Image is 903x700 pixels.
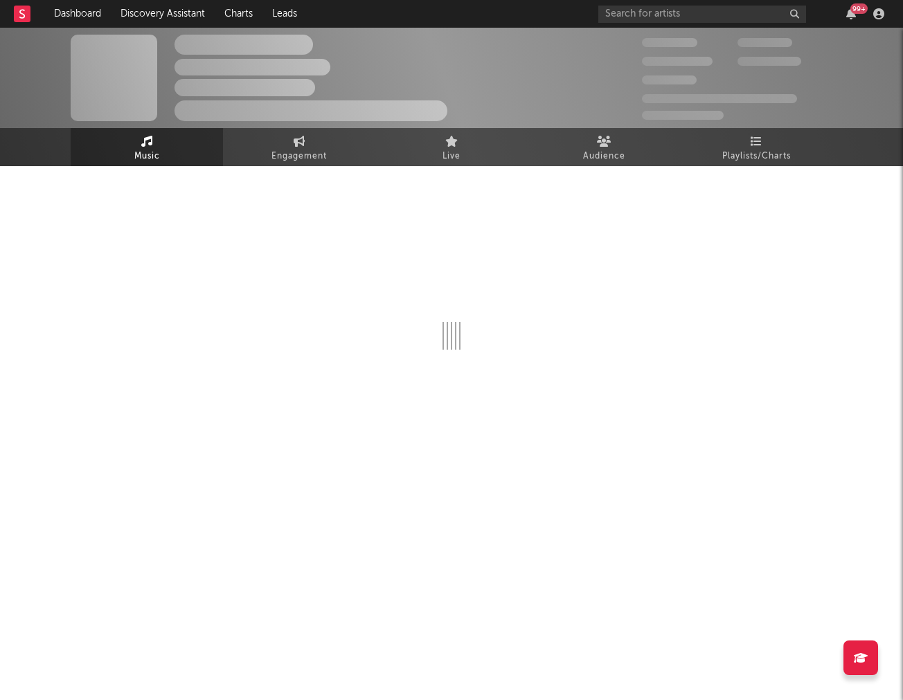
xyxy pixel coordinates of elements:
[223,128,375,166] a: Engagement
[442,148,461,165] span: Live
[642,111,724,120] span: Jump Score: 85.0
[642,75,697,84] span: 100,000
[271,148,327,165] span: Engagement
[598,6,806,23] input: Search for artists
[737,57,801,66] span: 1,000,000
[850,3,868,14] div: 99 +
[642,57,713,66] span: 50,000,000
[722,148,791,165] span: Playlists/Charts
[375,128,528,166] a: Live
[71,128,223,166] a: Music
[737,38,792,47] span: 100,000
[134,148,160,165] span: Music
[583,148,625,165] span: Audience
[846,8,856,19] button: 99+
[680,128,832,166] a: Playlists/Charts
[642,94,797,103] span: 50,000,000 Monthly Listeners
[528,128,680,166] a: Audience
[642,38,697,47] span: 300,000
